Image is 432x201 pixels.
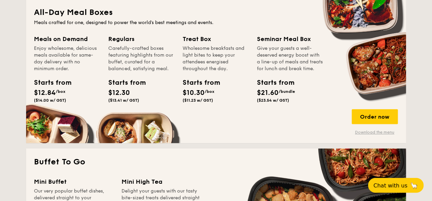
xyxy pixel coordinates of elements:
div: Wholesome breakfasts and light bites to keep your attendees energised throughout the day. [183,45,249,72]
span: ($13.41 w/ GST) [109,98,139,103]
span: ($14.00 w/ GST) [34,98,67,103]
div: Meals on Demand [34,34,100,44]
div: Starts from [34,78,65,88]
div: Enjoy wholesome, delicious meals available for same-day delivery with no minimum order. [34,45,100,72]
span: ($23.54 w/ GST) [257,98,289,103]
div: Seminar Meal Box [257,34,323,44]
div: Treat Box [183,34,249,44]
span: $12.30 [109,89,130,97]
div: Order now [352,109,398,124]
div: Regulars [109,34,175,44]
button: Chat with us🦙 [368,178,424,193]
div: Mini High Tea [122,177,201,186]
span: $12.84 [34,89,56,97]
div: Starts from [109,78,139,88]
div: Give your guests a well-deserved energy boost with a line-up of meals and treats for lunch and br... [257,45,323,72]
div: Starts from [257,78,288,88]
h2: All-Day Meal Boxes [34,7,398,18]
span: $10.30 [183,89,205,97]
div: Starts from [183,78,213,88]
span: $21.60 [257,89,279,97]
span: Chat with us [374,182,408,189]
a: Download the menu [352,129,398,135]
div: Meals crafted for one, designed to power the world's best meetings and events. [34,19,398,26]
span: 🦙 [410,182,418,189]
div: Mini Buffet [34,177,114,186]
div: Carefully-crafted boxes featuring highlights from our buffet, curated for a balanced, satisfying ... [109,45,175,72]
h2: Buffet To Go [34,157,398,167]
span: /bundle [279,89,295,94]
span: ($11.23 w/ GST) [183,98,213,103]
span: /box [56,89,66,94]
span: /box [205,89,215,94]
